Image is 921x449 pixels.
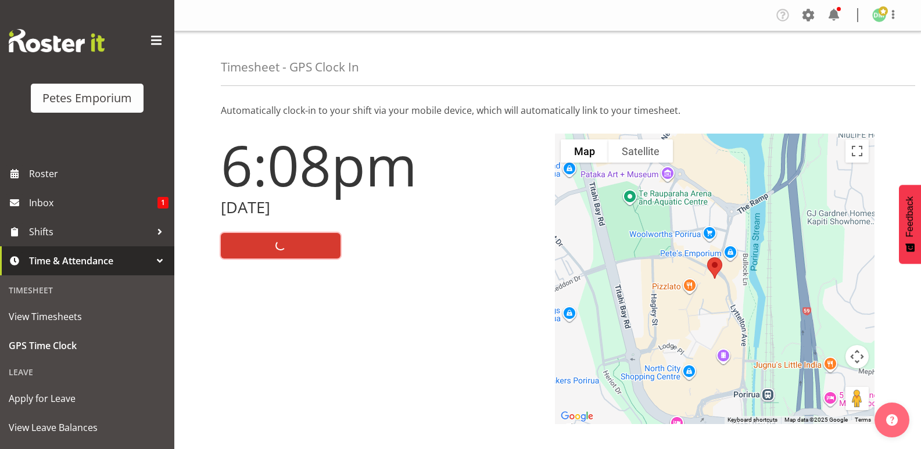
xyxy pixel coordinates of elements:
[3,278,171,302] div: Timesheet
[558,409,596,424] a: Open this area in Google Maps (opens a new window)
[221,103,875,117] p: Automatically clock-in to your shift via your mobile device, which will automatically link to you...
[728,416,777,424] button: Keyboard shortcuts
[157,197,169,209] span: 1
[3,331,171,360] a: GPS Time Clock
[42,89,132,107] div: Petes Emporium
[845,345,869,368] button: Map camera controls
[9,308,166,325] span: View Timesheets
[886,414,898,426] img: help-xxl-2.png
[784,416,848,423] span: Map data ©2025 Google
[3,384,171,413] a: Apply for Leave
[29,165,169,182] span: Roster
[221,199,541,217] h2: [DATE]
[845,387,869,410] button: Drag Pegman onto the map to open Street View
[872,8,886,22] img: david-mcauley697.jpg
[221,60,359,74] h4: Timesheet - GPS Clock In
[29,223,151,240] span: Shifts
[899,185,921,264] button: Feedback - Show survey
[561,139,608,163] button: Show street map
[29,252,151,270] span: Time & Attendance
[3,360,171,384] div: Leave
[9,419,166,436] span: View Leave Balances
[905,196,915,237] span: Feedback
[221,134,541,196] h1: 6:08pm
[3,302,171,331] a: View Timesheets
[855,416,871,423] a: Terms (opens in new tab)
[9,390,166,407] span: Apply for Leave
[558,409,596,424] img: Google
[9,337,166,354] span: GPS Time Clock
[845,139,869,163] button: Toggle fullscreen view
[608,139,673,163] button: Show satellite imagery
[3,413,171,442] a: View Leave Balances
[29,194,157,211] span: Inbox
[9,29,105,52] img: Rosterit website logo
